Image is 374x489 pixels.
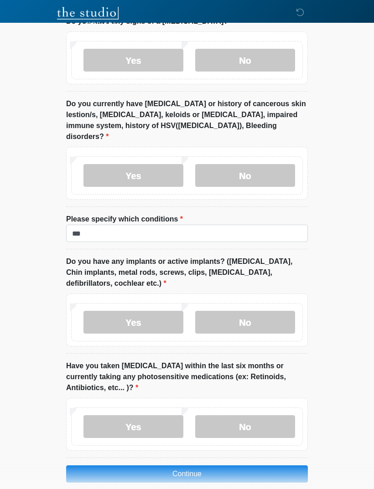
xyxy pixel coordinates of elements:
[66,98,308,142] label: Do you currently have [MEDICAL_DATA] or history of cancerous skin lestion/s, [MEDICAL_DATA], kelo...
[66,214,183,225] label: Please specify which conditions
[195,311,295,334] label: No
[66,360,308,393] label: Have you taken [MEDICAL_DATA] within the last six months or currently taking any photosensitive m...
[195,164,295,187] label: No
[83,311,183,334] label: Yes
[66,256,308,289] label: Do you have any implants or active implants? ([MEDICAL_DATA], Chin implants, metal rods, screws, ...
[195,49,295,72] label: No
[57,7,119,25] img: The Studio Med Spa Logo
[195,415,295,438] label: No
[83,49,183,72] label: Yes
[66,465,308,483] button: Continue
[83,415,183,438] label: Yes
[83,164,183,187] label: Yes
